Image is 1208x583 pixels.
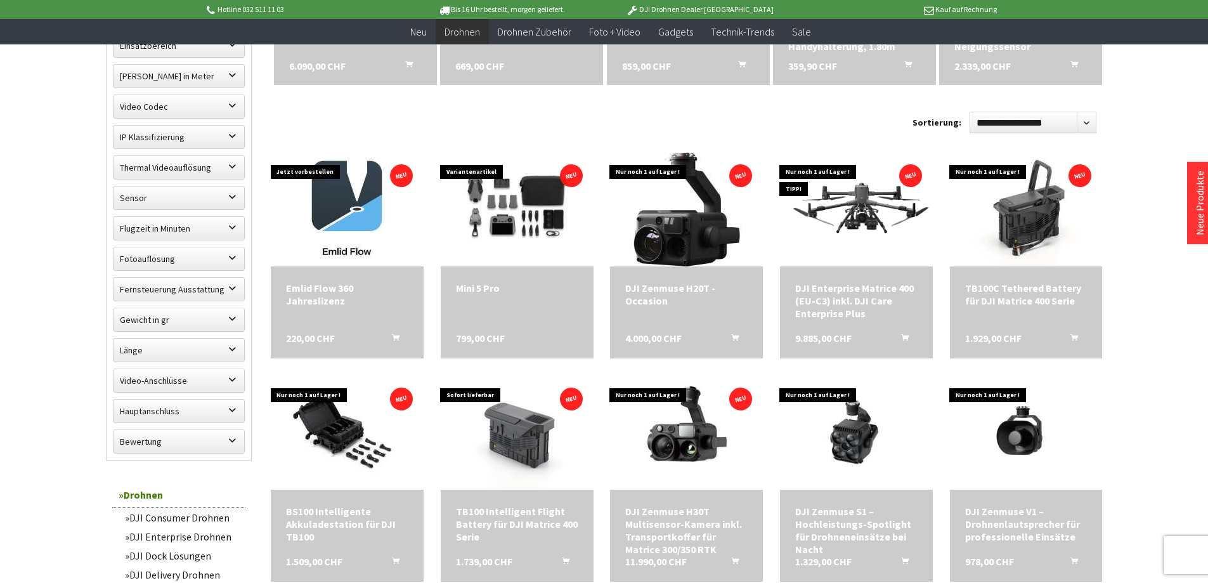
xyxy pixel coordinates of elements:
[951,152,1101,266] img: TB100C Tethered Battery für DJI Matrice 400 Serie
[114,339,244,362] label: Länge
[286,282,408,307] div: Emlid Flow 360 Jahreslizenz
[114,278,244,301] label: Fernsteuerung Ausstattung
[286,505,408,543] a: BS100 Intelligente Akkuladestation für DJI TB100 1.509,00 CHF In den Warenkorb
[625,282,748,307] div: DJI Zenmuse H20T - Occasion
[114,34,244,57] label: Einsatzbereich
[456,282,578,294] div: Mini 5 Pro
[795,282,918,320] a: DJI Enterprise Matrice 400 (EU-C3) inkl. DJI Care Enterprise Plus 9.885,00 CHF In den Warenkorb
[795,282,918,320] div: DJI Enterprise Matrice 400 (EU-C3) inkl. DJI Care Enterprise Plus
[1193,171,1206,235] a: Neue Produkte
[611,376,763,490] img: DJI Zenmuse H30T Multisensor-Kamera inkl. Transportkoffer für Matrice 300/350 RTK
[114,65,244,88] label: Maximale Flughöhe in Meter
[795,505,918,556] div: DJI Zenmuse S1 – Hochleistungs-Spotlight für Drohneneinsätze bei Nacht
[589,25,640,38] span: Foto + Video
[1055,555,1086,572] button: In den Warenkorb
[119,546,245,565] a: DJI Dock Lösungen
[390,58,420,75] button: In den Warenkorb
[630,152,744,266] img: DJI Zenmuse H20T - Occasion
[456,282,578,294] a: Mini 5 Pro 799,00 CHF
[441,159,594,261] img: Mini 5 Pro
[114,369,244,392] label: Video-Anschlüsse
[625,505,748,556] div: DJI Zenmuse H30T Multisensor-Kamera inkl. Transportkoffer für Matrice 300/350 RTK
[456,555,512,568] span: 1.739,00 CHF
[723,58,753,75] button: In den Warenkorb
[114,308,244,331] label: Gewicht in gr
[489,19,580,45] a: Drohnen Zubehör
[886,555,916,572] button: In den Warenkorb
[886,332,916,348] button: In den Warenkorb
[950,376,1102,490] img: DJI Zenmuse V1 – Drohnenlautsprecher für professionelle Einsätze
[625,332,682,344] span: 4.000,00 CHF
[456,505,578,543] a: TB100 Intelligent Flight Battery für DJI Matrice 400 Serie 1.739,00 CHF In den Warenkorb
[401,19,436,45] a: Neu
[912,112,961,133] label: Sortierung:
[114,400,244,423] label: Hauptanschluss
[456,332,505,344] span: 799,00 CHF
[547,555,577,572] button: In den Warenkorb
[441,376,592,490] img: TB100 Intelligent Flight Battery für DJI Matrice 400 Serie
[965,332,1022,344] span: 1.929,00 CHF
[702,19,783,45] a: Technik-Trends
[1055,58,1086,75] button: In den Warenkorb
[119,527,245,546] a: DJI Enterprise Drohnen
[783,19,820,45] a: Sale
[119,508,245,527] a: DJI Consumer Drohnen
[114,95,244,118] label: Video Codec
[286,505,408,543] div: BS100 Intelligente Akkuladestation für DJI TB100
[625,505,748,556] a: DJI Zenmuse H30T Multisensor-Kamera inkl. Transportkoffer für Matrice 300/350 RTK 11.990,00 CHF I...
[795,555,852,568] span: 1.329,00 CHF
[965,505,1088,543] div: DJI Zenmuse V1 – Drohnenlautsprecher für professionelle Einsätze
[377,555,407,572] button: In den Warenkorb
[114,217,244,240] label: Flugzeit in Minuten
[965,282,1088,307] a: TB100C Tethered Battery für DJI Matrice 400 Serie 1.929,00 CHF In den Warenkorb
[649,19,702,45] a: Gadgets
[290,152,404,266] img: Emlid Flow 360 Jahreslizenz
[289,58,346,74] span: 6.090,00 CHF
[114,156,244,179] label: Thermal Videoauflösung
[965,282,1088,307] div: TB100C Tethered Battery für DJI Matrice 400 Serie
[498,25,571,38] span: Drohnen Zubehör
[965,505,1088,543] a: DJI Zenmuse V1 – Drohnenlautsprecher für professionelle Einsätze 978,00 CHF In den Warenkorb
[1055,332,1086,348] button: In den Warenkorb
[795,505,918,556] a: DJI Zenmuse S1 – Hochleistungs-Spotlight für Drohneneinsätze bei Nacht 1.329,00 CHF In den Warenkorb
[580,19,649,45] a: Foto + Video
[799,2,997,17] p: Kauf auf Rechnung
[658,25,693,38] span: Gadgets
[403,2,601,17] p: Bis 16 Uhr bestellt, morgen geliefert.
[716,332,746,348] button: In den Warenkorb
[625,282,748,307] a: DJI Zenmuse H20T - Occasion 4.000,00 CHF In den Warenkorb
[795,332,852,344] span: 9.885,00 CHF
[410,25,427,38] span: Neu
[889,58,919,75] button: In den Warenkorb
[114,126,244,148] label: IP Klassifizierung
[114,430,244,453] label: Bewertung
[954,58,1011,74] span: 2.339,00 CHF
[788,58,837,74] span: 359,90 CHF
[445,25,480,38] span: Drohnen
[286,282,408,307] a: Emlid Flow 360 Jahreslizenz 220,00 CHF In den Warenkorb
[625,555,687,568] span: 11.990,00 CHF
[377,332,407,348] button: In den Warenkorb
[455,58,504,74] span: 669,00 CHF
[711,25,774,38] span: Technik-Trends
[114,247,244,270] label: Fotoauflösung
[780,167,933,253] img: DJI Enterprise Matrice 400 (EU-C3) inkl. DJI Care Enterprise Plus
[965,555,1014,568] span: 978,00 CHF
[792,25,811,38] span: Sale
[271,376,422,490] img: BS100 Intelligente Akkuladestation für DJI TB100
[716,555,746,572] button: In den Warenkorb
[286,555,342,568] span: 1.509,00 CHF
[436,19,489,45] a: Drohnen
[780,376,932,490] img: DJI Zenmuse S1 – Hochleistungs-Spotlight für Drohneneinsätze bei Nacht
[114,187,244,209] label: Sensor
[456,505,578,543] div: TB100 Intelligent Flight Battery für DJI Matrice 400 Serie
[205,2,403,17] p: Hotline 032 511 11 03
[112,482,245,508] a: Drohnen
[286,332,335,344] span: 220,00 CHF
[601,2,798,17] p: DJI Drohnen Dealer [GEOGRAPHIC_DATA]
[622,58,671,74] span: 859,00 CHF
